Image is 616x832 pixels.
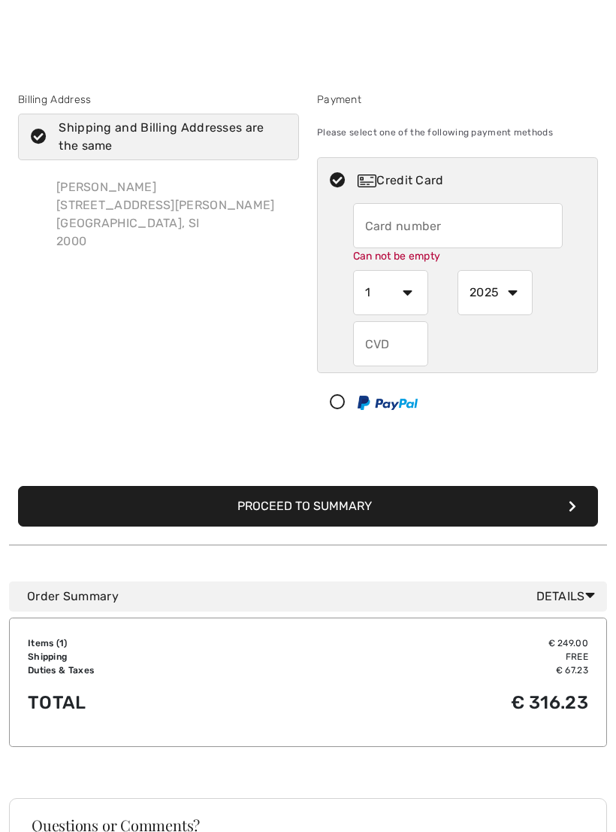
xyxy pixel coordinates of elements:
div: Order Summary [27,588,601,606]
div: [PERSON_NAME] [STREET_ADDRESS][PERSON_NAME] [GEOGRAPHIC_DATA], SI 2000 [44,166,287,263]
input: CVD [353,321,428,366]
div: Please select one of the following payment methods [317,114,598,151]
span: Details [536,588,601,606]
div: Shipping and Billing Addresses are the same [59,119,276,155]
div: Billing Address [18,92,299,108]
img: Credit Card [358,175,376,187]
span: 1 [59,638,64,648]
img: PayPal [358,396,418,410]
input: Card number [353,203,563,248]
div: Credit Card [358,172,587,190]
td: Free [285,650,588,663]
td: Duties & Taxes [28,663,285,677]
td: Total [28,677,285,728]
td: Shipping [28,650,285,663]
div: Can not be empty [353,248,563,264]
td: € 67.23 [285,663,588,677]
div: Payment [317,92,598,108]
button: Proceed to Summary [18,486,598,527]
td: € 316.23 [285,677,588,728]
td: Items ( ) [28,636,285,650]
td: € 249.00 [285,636,588,650]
